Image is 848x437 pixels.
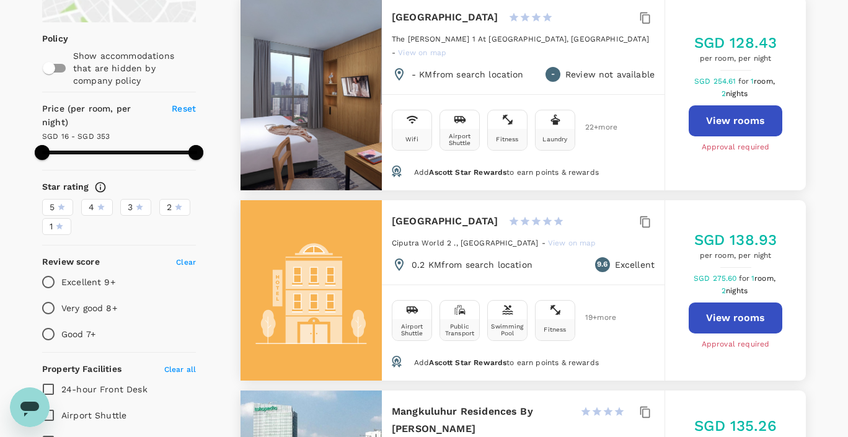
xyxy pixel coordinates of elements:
[42,102,157,130] h6: Price (per room, per night)
[61,384,148,394] span: 24-hour Front Desk
[739,274,751,283] span: for
[542,136,567,143] div: Laundry
[702,338,770,351] span: Approval required
[128,201,133,214] span: 3
[405,136,418,143] div: Wifi
[565,68,655,81] p: Review not available
[392,213,498,230] h6: [GEOGRAPHIC_DATA]
[398,47,446,57] a: View on map
[167,201,172,214] span: 2
[754,274,775,283] span: room,
[726,89,748,98] span: nights
[722,89,749,98] span: 2
[585,123,604,131] span: 22 + more
[615,258,655,271] p: Excellent
[392,9,498,26] h6: [GEOGRAPHIC_DATA]
[751,274,777,283] span: 1
[722,286,749,295] span: 2
[694,33,777,53] h5: SGD 128.43
[73,50,195,87] p: Show accommodations that are hidden by company policy
[89,201,94,214] span: 4
[542,239,548,247] span: -
[726,286,748,295] span: nights
[548,237,596,247] a: View on map
[751,77,777,86] span: 1
[585,314,604,322] span: 19 + more
[94,181,107,193] svg: Star ratings are awarded to properties to represent the quality of services, facilities, and amen...
[61,276,115,288] p: Excellent 9+
[42,255,100,269] h6: Review score
[412,258,532,271] p: 0.2 KM from search location
[597,258,607,271] span: 9.6
[414,358,599,367] span: Add to earn points & rewards
[50,220,53,233] span: 1
[694,77,738,86] span: SGD 254.61
[392,239,538,247] span: Ciputra World 2 ., [GEOGRAPHIC_DATA]
[496,136,518,143] div: Fitness
[429,168,506,177] span: Ascott Star Rewards
[42,32,50,45] p: Policy
[414,168,599,177] span: Add to earn points & rewards
[42,180,89,194] h6: Star rating
[395,323,429,337] div: Airport Shuttle
[392,35,649,43] span: The [PERSON_NAME] 1 At [GEOGRAPHIC_DATA], [GEOGRAPHIC_DATA]
[544,326,566,333] div: Fitness
[429,358,506,367] span: Ascott Star Rewards
[61,302,117,314] p: Very good 8+
[754,77,775,86] span: room,
[551,68,555,81] span: -
[42,363,121,376] h6: Property Facilities
[412,68,524,81] p: - KM from search location
[50,201,55,214] span: 5
[694,230,777,250] h5: SGD 138.93
[694,274,739,283] span: SGD 275.60
[42,132,110,141] span: SGD 16 - SGD 353
[694,250,777,262] span: per room, per night
[490,323,524,337] div: Swimming Pool
[689,302,782,333] button: View rooms
[738,77,751,86] span: for
[10,387,50,427] iframe: Button to launch messaging window
[172,104,196,113] span: Reset
[164,365,196,374] span: Clear all
[61,410,126,420] span: Airport Shuttle
[689,105,782,136] button: View rooms
[61,328,95,340] p: Good 7+
[702,141,770,154] span: Approval required
[548,239,596,247] span: View on map
[398,48,446,57] span: View on map
[176,258,196,267] span: Clear
[392,48,398,57] span: -
[443,133,477,146] div: Airport Shuttle
[694,53,777,65] span: per room, per night
[694,416,777,436] h5: SGD 135.26
[443,323,477,337] div: Public Transport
